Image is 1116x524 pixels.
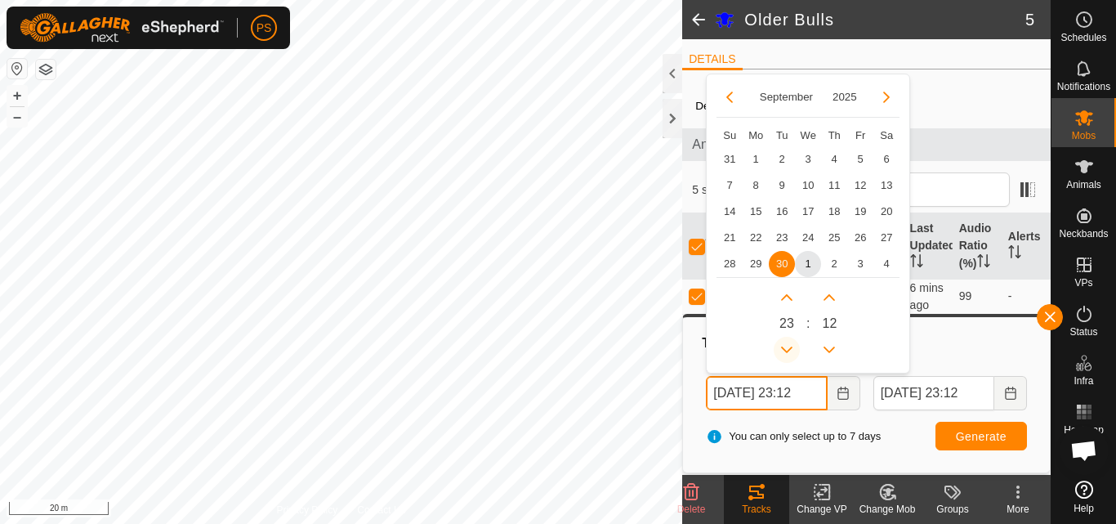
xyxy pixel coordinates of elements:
span: 7 [716,172,743,199]
span: Th [828,129,841,141]
span: Su [723,129,736,141]
button: Previous Month [716,84,743,110]
button: Next Month [873,84,899,110]
div: Change VP [789,502,855,517]
span: Fr [855,129,865,141]
td: 14 [716,199,743,225]
span: 5 [847,146,873,172]
span: Delete [677,504,706,515]
button: Generate [935,422,1027,450]
th: Last Updated [904,213,953,280]
span: 1 Oct 2025, 11:05 pm [910,281,944,311]
span: We [801,129,816,141]
div: Open chat [1060,426,1109,475]
td: 25 [821,225,847,251]
td: 13 [873,172,899,199]
button: Reset Map [7,59,27,78]
p-button: Next Hour [774,284,800,311]
td: 11 [821,172,847,199]
td: 3 [795,146,821,172]
td: - [1002,279,1051,314]
div: Tracks [724,502,789,517]
span: Infra [1074,376,1093,386]
td: 3 [847,251,873,277]
th: Audio Ratio (%) [953,213,1002,280]
span: 8 [743,172,769,199]
td: 20 [873,199,899,225]
span: Schedules [1060,33,1106,43]
div: More [985,502,1051,517]
td: 24 [795,225,821,251]
td: 4 [821,146,847,172]
label: Description [695,100,751,112]
p-sorticon: Activate to sort [910,257,923,270]
a: Contact Us [357,503,405,517]
span: You can only select up to 7 days [706,428,881,445]
button: Choose Year [826,87,864,106]
td: 22 [743,225,769,251]
span: Notifications [1057,82,1110,92]
td: 10 [795,172,821,199]
span: Tu [776,129,788,141]
span: 26 [847,225,873,251]
div: Choose Date [706,74,910,374]
span: Mo [748,129,763,141]
td: 27 [873,225,899,251]
td: 2 [821,251,847,277]
span: PS [257,20,272,37]
button: + [7,86,27,105]
span: Sa [880,129,893,141]
span: 17 [795,199,821,225]
div: Groups [920,502,985,517]
span: 18 [821,199,847,225]
span: 1 [795,251,821,277]
td: 6 [873,146,899,172]
td: 19 [847,199,873,225]
button: – [7,107,27,127]
span: 5 selected of 5 [692,181,811,199]
td: 21 [716,225,743,251]
td: 12 [847,172,873,199]
span: 23 [769,225,795,251]
td: 16 [769,199,795,225]
div: Tracks [699,334,1033,353]
span: 2 [769,146,795,172]
button: Choose Month [753,87,819,106]
td: 31 [716,146,743,172]
span: Animals in This Mob [692,135,1041,155]
p-button: Previous Hour [774,337,800,363]
p-sorticon: Activate to sort [1008,248,1021,261]
td: 28 [716,251,743,277]
span: 15 [743,199,769,225]
li: DETAILS [682,51,742,70]
span: 5 [1025,7,1034,32]
input: Search (S) [812,172,1010,207]
label: To [873,360,1027,376]
td: 4 [873,251,899,277]
td: 1 [743,146,769,172]
td: 29 [743,251,769,277]
th: Alerts [1002,213,1051,280]
span: VPs [1074,278,1092,288]
span: 9 [769,172,795,199]
span: Generate [956,430,1007,443]
h2: Older Bulls [744,10,1025,29]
